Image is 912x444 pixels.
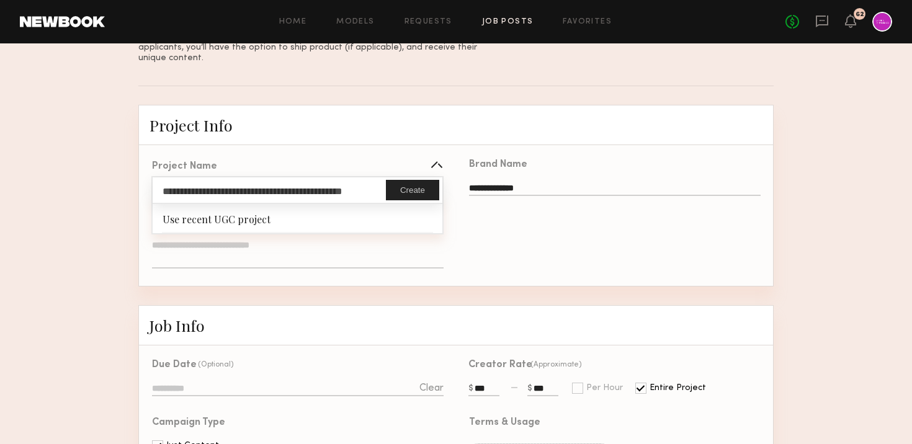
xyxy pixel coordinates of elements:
[469,160,527,170] div: Brand Name
[586,384,623,393] div: Per Hour
[152,418,225,428] div: Campaign Type
[150,315,205,335] span: Job Info
[198,360,234,369] div: (Optional)
[152,360,197,370] div: Due Date
[405,18,452,26] a: Requests
[279,18,307,26] a: Home
[336,18,374,26] a: Models
[468,360,532,370] div: Creator Rate
[419,383,444,394] div: Clear
[153,204,442,232] div: Use recent UGC project
[150,115,233,135] span: Project Info
[386,180,439,200] button: Create
[138,32,481,63] p: Post a job and connect with interested creators. After booking your favorite applicants, you’ll h...
[650,384,706,393] div: Entire Project
[482,18,534,26] a: Job Posts
[856,11,864,18] div: 62
[563,18,612,26] a: Favorites
[469,418,540,428] div: Terms & Usage
[152,162,217,172] div: Project Name
[530,360,582,369] div: (Approximate)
